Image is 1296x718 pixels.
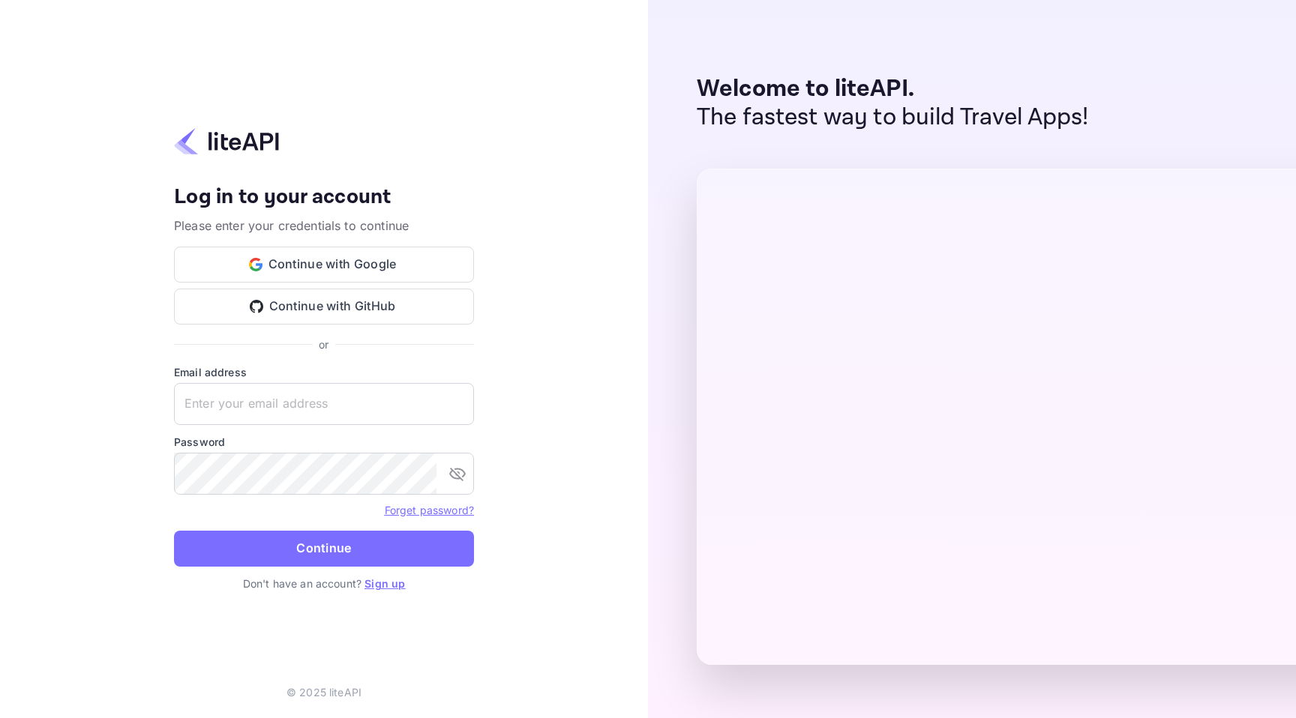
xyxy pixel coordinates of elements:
[442,459,472,489] button: toggle password visibility
[174,434,474,450] label: Password
[174,364,474,380] label: Email address
[174,247,474,283] button: Continue with Google
[697,75,1089,103] p: Welcome to liteAPI.
[385,502,474,517] a: Forget password?
[385,504,474,516] a: Forget password?
[697,103,1089,132] p: The fastest way to build Travel Apps!
[174,383,474,425] input: Enter your email address
[286,684,361,700] p: © 2025 liteAPI
[174,127,279,156] img: liteapi
[319,337,328,352] p: or
[174,184,474,211] h4: Log in to your account
[174,576,474,591] p: Don't have an account?
[174,289,474,325] button: Continue with GitHub
[364,577,405,590] a: Sign up
[174,531,474,567] button: Continue
[174,217,474,235] p: Please enter your credentials to continue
